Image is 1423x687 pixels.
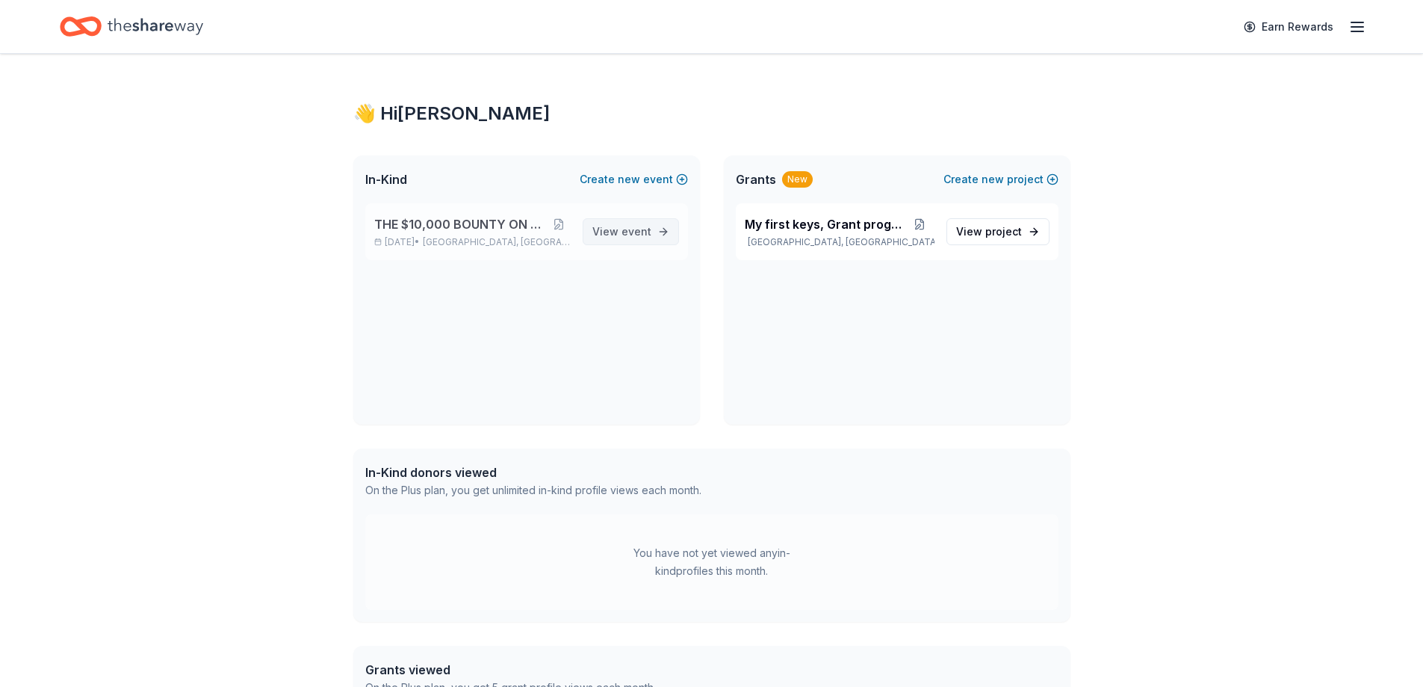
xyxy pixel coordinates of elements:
[956,223,1022,241] span: View
[423,236,570,248] span: [GEOGRAPHIC_DATA], [GEOGRAPHIC_DATA]
[365,661,656,679] div: Grants viewed
[353,102,1070,126] div: 👋 Hi [PERSON_NAME]
[782,171,813,188] div: New
[985,225,1022,238] span: project
[943,170,1058,188] button: Createnewproject
[1235,13,1342,40] a: Earn Rewards
[374,215,548,233] span: THE $10,000 BOUNTY ON MY TRUCK
[592,223,651,241] span: View
[745,236,934,248] p: [GEOGRAPHIC_DATA], [GEOGRAPHIC_DATA]
[580,170,688,188] button: Createnewevent
[946,218,1050,245] a: View project
[618,170,640,188] span: new
[365,170,407,188] span: In-Kind
[619,544,805,580] div: You have not yet viewed any in-kind profiles this month.
[982,170,1004,188] span: new
[745,215,906,233] span: My first keys, Grant program
[365,481,701,499] div: On the Plus plan, you get unlimited in-kind profile views each month.
[60,9,203,44] a: Home
[621,225,651,238] span: event
[374,236,571,248] p: [DATE] •
[736,170,776,188] span: Grants
[583,218,679,245] a: View event
[365,463,701,481] div: In-Kind donors viewed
